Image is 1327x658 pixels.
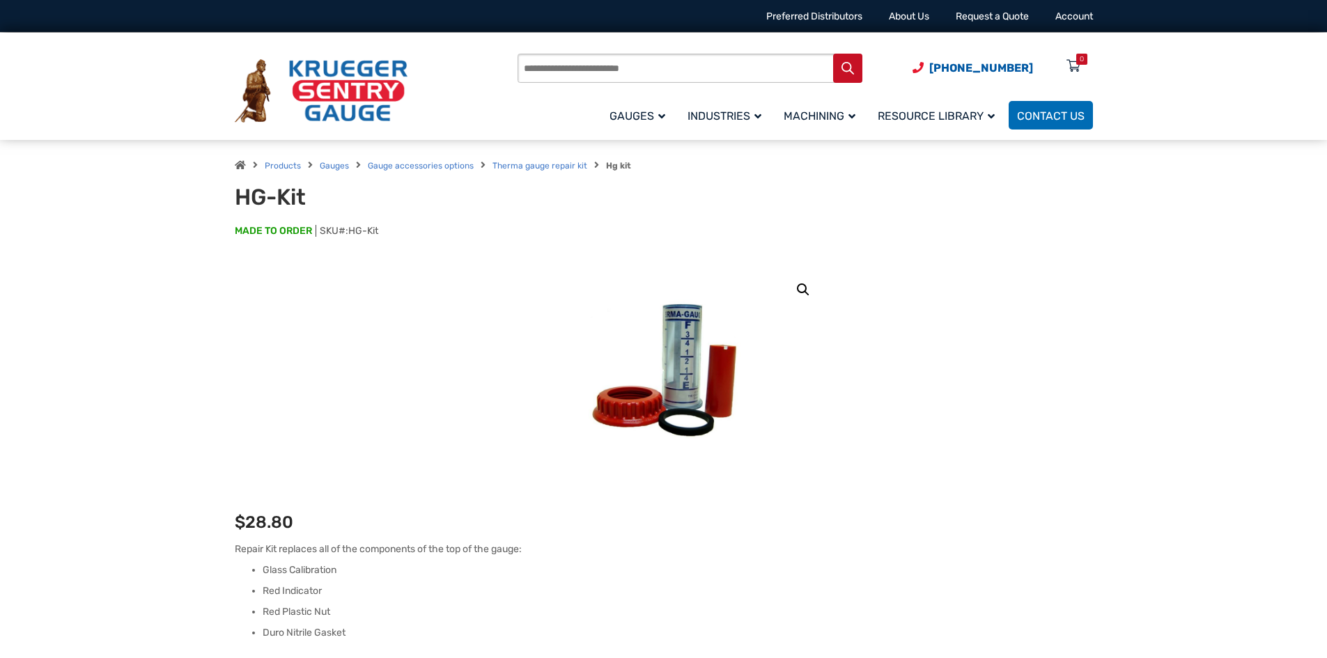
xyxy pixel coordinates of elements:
[235,512,293,532] bdi: 28.80
[929,61,1033,75] span: [PHONE_NUMBER]
[1080,54,1084,65] div: 0
[263,626,1093,640] li: Duro Nitrile Gasket
[1017,109,1085,123] span: Contact Us
[775,99,869,132] a: Machining
[263,605,1093,619] li: Red Plastic Nut
[235,512,245,532] span: $
[1009,101,1093,130] a: Contact Us
[601,99,679,132] a: Gauges
[679,99,775,132] a: Industries
[559,266,768,475] img: HG-Kit
[348,225,378,237] span: HG-Kit
[784,109,855,123] span: Machining
[956,10,1029,22] a: Request a Quote
[791,277,816,302] a: View full-screen image gallery
[766,10,862,22] a: Preferred Distributors
[869,99,1009,132] a: Resource Library
[263,584,1093,598] li: Red Indicator
[235,224,312,238] span: MADE TO ORDER
[263,563,1093,577] li: Glass Calibration
[878,109,995,123] span: Resource Library
[316,225,378,237] span: SKU#:
[320,161,349,171] a: Gauges
[235,184,578,210] h1: HG-Kit
[235,59,408,123] img: Krueger Sentry Gauge
[492,161,587,171] a: Therma gauge repair kit
[265,161,301,171] a: Products
[368,161,474,171] a: Gauge accessories options
[1055,10,1093,22] a: Account
[889,10,929,22] a: About Us
[235,542,1093,556] p: Repair Kit replaces all of the components of the top of the gauge:
[610,109,665,123] span: Gauges
[688,109,761,123] span: Industries
[913,59,1033,77] a: Phone Number (920) 434-8860
[606,161,631,171] strong: Hg kit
